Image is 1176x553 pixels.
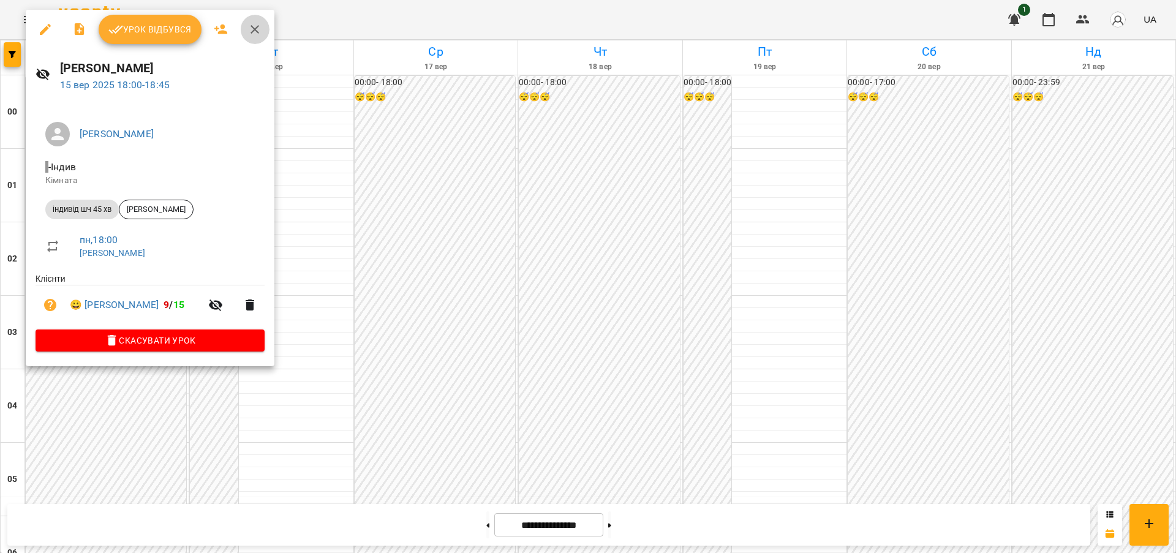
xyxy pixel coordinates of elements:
[60,59,265,78] h6: [PERSON_NAME]
[80,234,118,246] a: пн , 18:00
[108,22,192,37] span: Урок відбувся
[80,128,154,140] a: [PERSON_NAME]
[119,200,194,219] div: [PERSON_NAME]
[173,299,184,310] span: 15
[45,175,255,187] p: Кімната
[164,299,169,310] span: 9
[45,333,255,348] span: Скасувати Урок
[70,298,159,312] a: 😀 [PERSON_NAME]
[80,248,145,258] a: [PERSON_NAME]
[36,329,265,352] button: Скасувати Урок
[45,204,119,215] span: індивід шч 45 хв
[99,15,202,44] button: Урок відбувся
[60,79,170,91] a: 15 вер 2025 18:00-18:45
[36,290,65,320] button: Візит ще не сплачено. Додати оплату?
[164,299,184,310] b: /
[36,273,265,329] ul: Клієнти
[45,161,78,173] span: - Індив
[119,204,193,215] span: [PERSON_NAME]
